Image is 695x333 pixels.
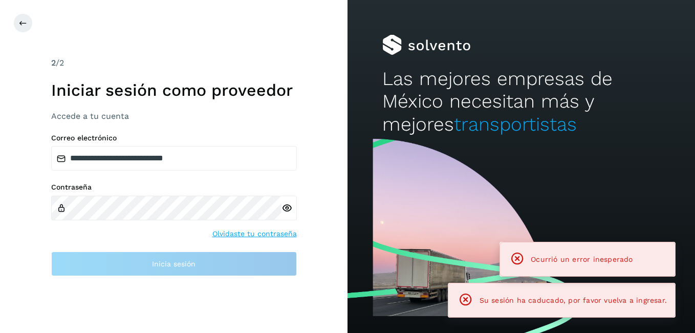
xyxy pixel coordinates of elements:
[51,80,297,100] h1: Iniciar sesión como proveedor
[212,228,297,239] a: Olvidaste tu contraseña
[51,111,297,121] h3: Accede a tu cuenta
[152,260,196,267] span: Inicia sesión
[51,57,297,69] div: /2
[51,252,297,276] button: Inicia sesión
[454,113,577,135] span: transportistas
[480,296,667,304] span: Su sesión ha caducado, por favor vuelva a ingresar.
[51,183,297,192] label: Contraseña
[531,255,633,263] span: Ocurrió un error inesperado
[51,58,56,68] span: 2
[51,134,297,142] label: Correo electrónico
[382,68,660,136] h2: Las mejores empresas de México necesitan más y mejores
